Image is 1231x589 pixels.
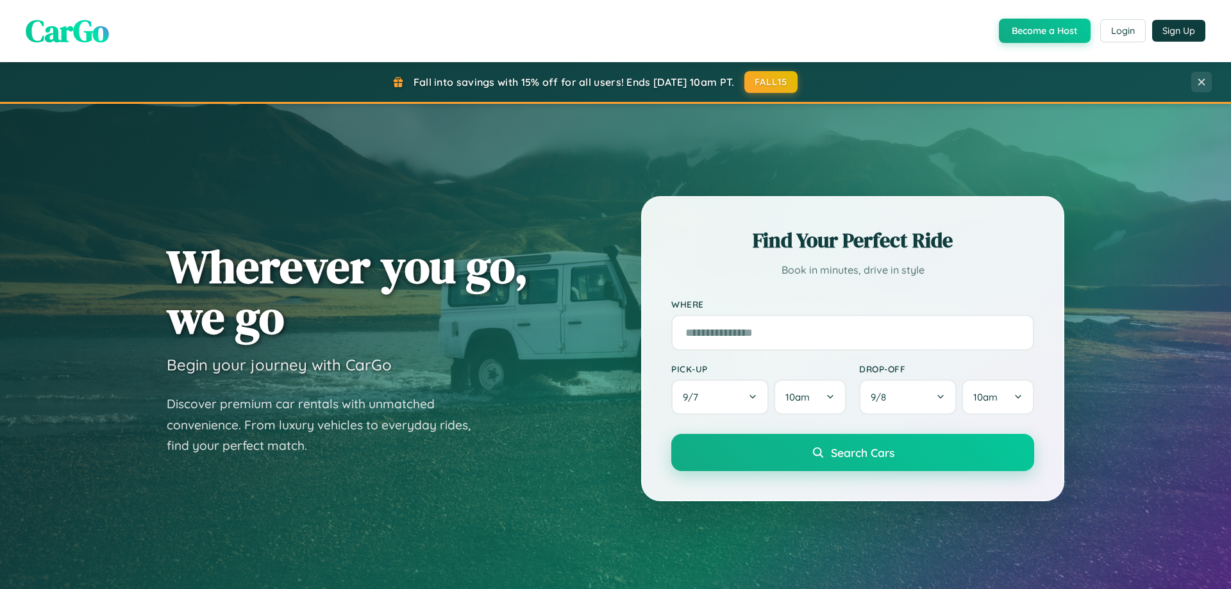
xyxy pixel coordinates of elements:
[671,261,1034,279] p: Book in minutes, drive in style
[859,363,1034,374] label: Drop-off
[683,391,705,403] span: 9 / 7
[774,379,846,415] button: 10am
[744,71,798,93] button: FALL15
[973,391,998,403] span: 10am
[26,10,109,52] span: CarGo
[831,445,894,460] span: Search Cars
[671,226,1034,254] h2: Find Your Perfect Ride
[167,241,528,342] h1: Wherever you go, we go
[1100,19,1146,42] button: Login
[785,391,810,403] span: 10am
[671,434,1034,471] button: Search Cars
[871,391,892,403] span: 9 / 8
[1152,20,1205,42] button: Sign Up
[671,363,846,374] label: Pick-up
[167,355,392,374] h3: Begin your journey with CarGo
[859,379,957,415] button: 9/8
[962,379,1034,415] button: 10am
[671,299,1034,310] label: Where
[414,76,735,88] span: Fall into savings with 15% off for all users! Ends [DATE] 10am PT.
[167,394,487,456] p: Discover premium car rentals with unmatched convenience. From luxury vehicles to everyday rides, ...
[999,19,1091,43] button: Become a Host
[671,379,769,415] button: 9/7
